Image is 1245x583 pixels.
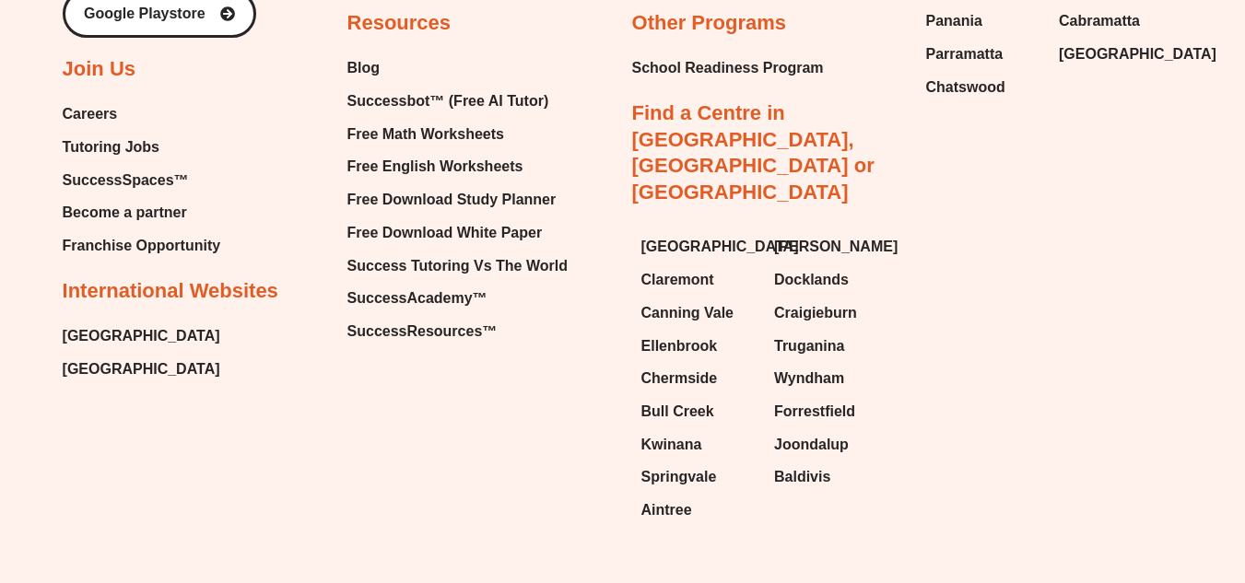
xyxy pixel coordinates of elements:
[774,398,855,426] span: Forrestfield
[641,463,756,491] a: Springvale
[641,365,718,392] span: Chermside
[1059,41,1216,68] span: [GEOGRAPHIC_DATA]
[641,266,756,294] a: Claremont
[641,332,756,360] a: Ellenbrook
[641,233,756,261] a: [GEOGRAPHIC_DATA]
[774,299,857,327] span: Craigieburn
[63,278,278,305] h2: International Websites
[347,153,523,181] span: Free English Worksheets
[84,6,206,21] span: Google Playstore
[347,252,568,280] a: Success Tutoring Vs The World
[641,431,756,459] a: Kwinana
[641,365,756,392] a: Chermside
[347,121,504,148] span: Free Math Worksheets
[347,318,568,345] a: SuccessResources™
[641,496,692,524] span: Aintree
[774,233,889,261] a: [PERSON_NAME]
[641,463,717,491] span: Springvale
[774,463,830,491] span: Baldivis
[641,299,756,327] a: Canning Vale
[63,134,221,161] a: Tutoring Jobs
[347,318,498,345] span: SuccessResources™
[1059,7,1174,35] a: Cabramatta
[347,219,568,247] a: Free Download White Paper
[1059,41,1174,68] a: [GEOGRAPHIC_DATA]
[347,219,543,247] span: Free Download White Paper
[347,186,568,214] a: Free Download Study Planner
[632,10,787,37] h2: Other Programs
[774,365,844,392] span: Wyndham
[926,41,1040,68] a: Parramatta
[347,54,381,82] span: Blog
[641,431,702,459] span: Kwinana
[347,186,557,214] span: Free Download Study Planner
[63,199,187,227] span: Become a partner
[774,431,889,459] a: Joondalup
[774,299,889,327] a: Craigieburn
[347,153,568,181] a: Free English Worksheets
[774,431,849,459] span: Joondalup
[347,10,452,37] h2: Resources
[63,232,221,260] a: Franchise Opportunity
[774,332,889,360] a: Truganina
[347,87,549,115] span: Successbot™ (Free AI Tutor)
[926,7,982,35] span: Panania
[641,299,734,327] span: Canning Vale
[774,332,844,360] span: Truganina
[632,101,875,204] a: Find a Centre in [GEOGRAPHIC_DATA], [GEOGRAPHIC_DATA] or [GEOGRAPHIC_DATA]
[63,356,220,383] a: [GEOGRAPHIC_DATA]
[347,121,568,148] a: Free Math Worksheets
[926,74,1040,101] a: Chatswood
[641,233,799,261] span: [GEOGRAPHIC_DATA]
[63,322,220,350] a: [GEOGRAPHIC_DATA]
[774,365,889,392] a: Wyndham
[774,266,889,294] a: Docklands
[632,54,824,82] a: School Readiness Program
[774,463,889,491] a: Baldivis
[63,100,118,128] span: Careers
[641,398,714,426] span: Bull Creek
[63,199,221,227] a: Become a partner
[641,398,756,426] a: Bull Creek
[774,266,849,294] span: Docklands
[63,56,135,83] h2: Join Us
[63,167,221,194] a: SuccessSpaces™
[347,285,487,312] span: SuccessAcademy™
[1153,495,1245,583] iframe: Chat Widget
[347,285,568,312] a: SuccessAcademy™
[347,87,568,115] a: Successbot™ (Free AI Tutor)
[63,134,159,161] span: Tutoring Jobs
[641,266,714,294] span: Claremont
[926,74,1005,101] span: Chatswood
[774,398,889,426] a: Forrestfield
[641,332,718,360] span: Ellenbrook
[347,54,568,82] a: Blog
[926,7,1040,35] a: Panania
[774,233,898,261] span: [PERSON_NAME]
[641,496,756,524] a: Aintree
[63,167,189,194] span: SuccessSpaces™
[926,41,1004,68] span: Parramatta
[1059,7,1140,35] span: Cabramatta
[63,100,221,128] a: Careers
